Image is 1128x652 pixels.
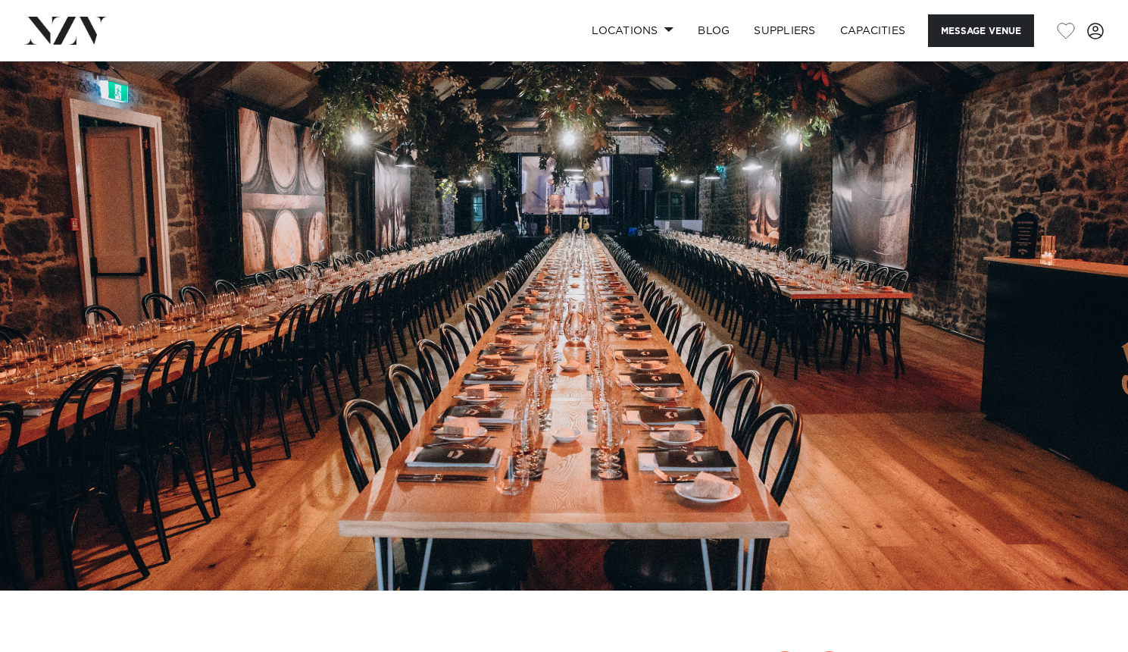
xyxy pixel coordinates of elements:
a: SUPPLIERS [742,14,827,47]
a: Locations [580,14,686,47]
button: Message Venue [928,14,1034,47]
img: nzv-logo.png [24,17,107,44]
a: BLOG [686,14,742,47]
a: Capacities [828,14,918,47]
